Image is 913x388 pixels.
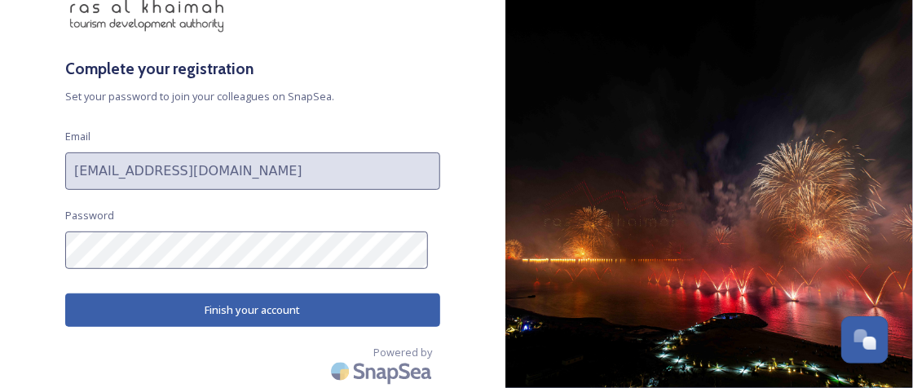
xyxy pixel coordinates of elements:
span: Set your password to join your colleagues on SnapSea. [65,89,440,104]
button: Open Chat [841,316,889,364]
h3: Complete your registration [65,57,440,81]
span: Password [65,208,114,223]
span: Email [65,129,90,144]
span: Powered by [373,345,432,360]
button: Finish your account [65,293,440,327]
